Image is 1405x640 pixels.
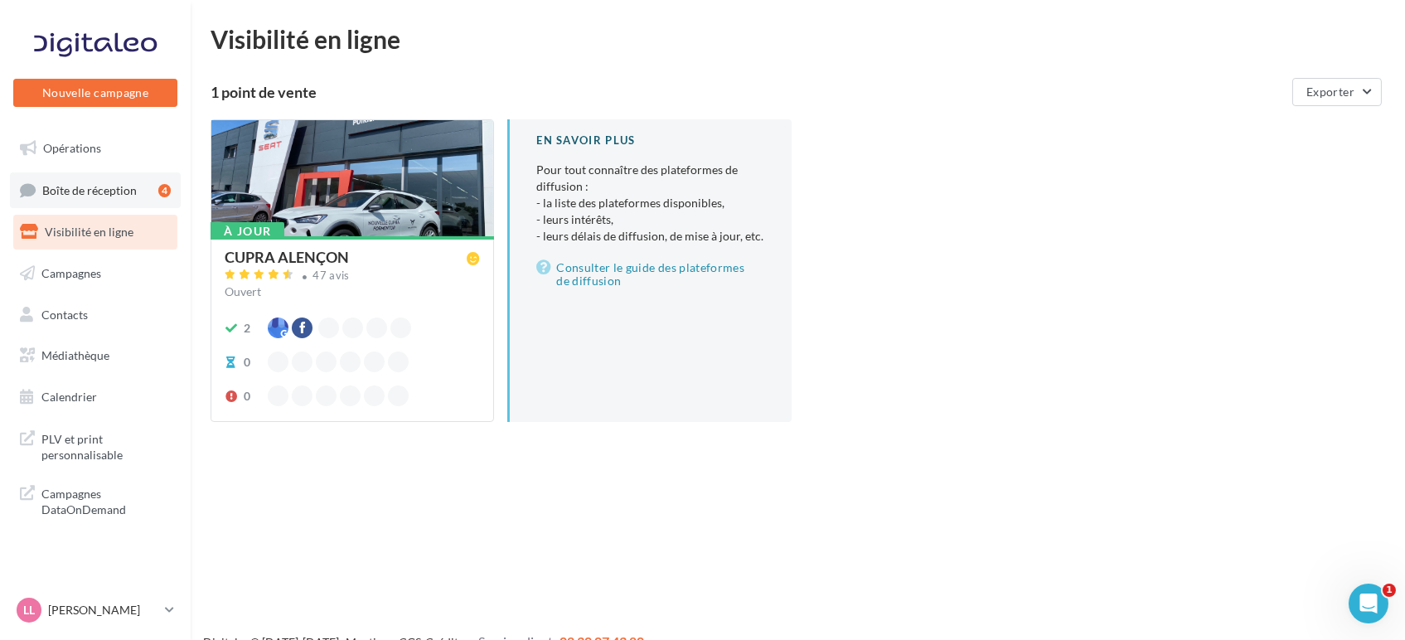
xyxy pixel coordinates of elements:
[1306,85,1354,99] span: Exporter
[41,428,171,463] span: PLV et print personnalisable
[1292,78,1382,106] button: Exporter
[41,482,171,518] span: Campagnes DataOnDemand
[10,215,181,250] a: Visibilité en ligne
[45,225,133,239] span: Visibilité en ligne
[10,338,181,373] a: Médiathèque
[41,307,88,321] span: Contacts
[10,298,181,332] a: Contacts
[225,284,261,298] span: Ouvert
[23,602,35,618] span: LL
[10,256,181,291] a: Campagnes
[43,141,101,155] span: Opérations
[10,172,181,208] a: Boîte de réception4
[244,388,250,405] div: 0
[211,222,284,240] div: À jour
[536,211,764,228] li: - leurs intérêts,
[536,195,764,211] li: - la liste des plateformes disponibles,
[48,602,158,618] p: [PERSON_NAME]
[536,228,764,245] li: - leurs délais de diffusion, de mise à jour, etc.
[13,594,177,626] a: LL [PERSON_NAME]
[1383,584,1396,597] span: 1
[536,258,764,291] a: Consulter le guide des plateformes de diffusion
[225,267,480,287] a: 47 avis
[41,348,109,362] span: Médiathèque
[158,184,171,197] div: 4
[41,390,97,404] span: Calendrier
[42,182,137,196] span: Boîte de réception
[244,354,250,371] div: 0
[244,320,250,337] div: 2
[313,270,350,281] div: 47 avis
[225,250,349,264] div: CUPRA ALENÇON
[10,131,181,166] a: Opérations
[13,79,177,107] button: Nouvelle campagne
[10,421,181,470] a: PLV et print personnalisable
[41,266,101,280] span: Campagnes
[1349,584,1388,623] iframe: Intercom live chat
[211,85,1286,99] div: 1 point de vente
[10,380,181,415] a: Calendrier
[211,27,1385,51] div: Visibilité en ligne
[536,162,764,245] p: Pour tout connaître des plateformes de diffusion :
[10,476,181,525] a: Campagnes DataOnDemand
[536,133,764,148] div: En savoir plus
